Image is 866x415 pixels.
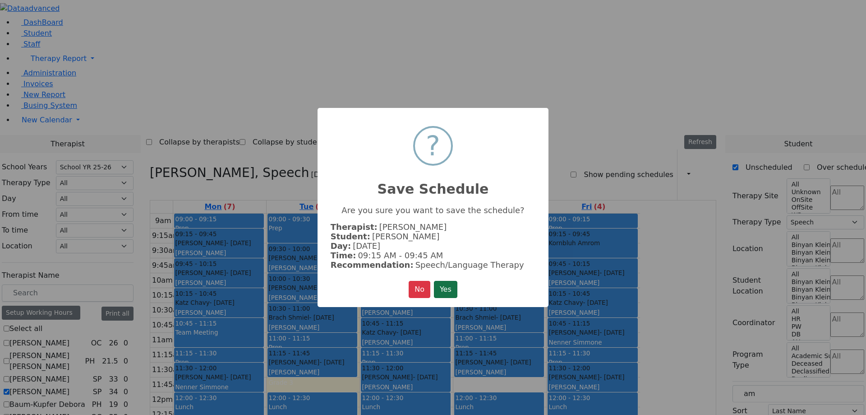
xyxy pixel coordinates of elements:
div: ? [426,128,440,164]
button: Yes [434,281,457,298]
span: Speech/Language Therapy [415,260,524,270]
span: 09:15 AM - 09:45 AM [358,251,443,260]
strong: Recommendation: [331,260,414,270]
p: Are you sure you want to save the schedule? [331,205,535,215]
strong: Day: [331,241,351,251]
strong: Time: [331,251,356,260]
button: No [409,281,430,298]
strong: Therapist: [331,222,378,232]
span: [PERSON_NAME] [379,222,447,232]
span: [PERSON_NAME] [372,232,440,241]
strong: Student: [331,232,370,241]
span: [DATE] [353,241,380,251]
h2: Save Schedule [318,170,548,197]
